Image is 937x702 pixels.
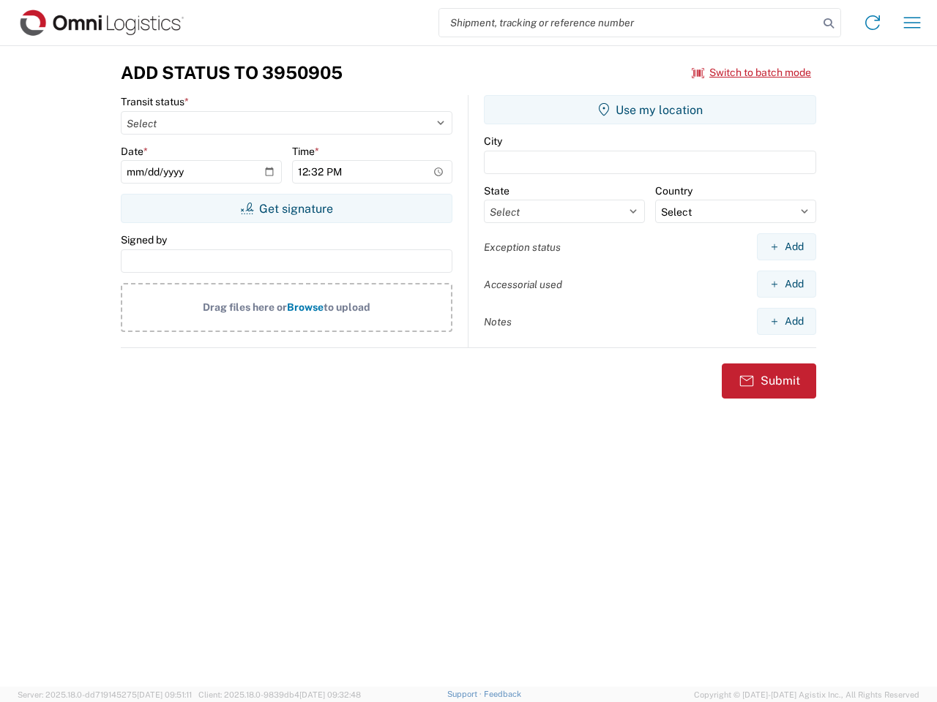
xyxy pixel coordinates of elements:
[18,690,192,699] span: Server: 2025.18.0-dd719145275
[203,301,287,313] span: Drag files here or
[757,233,816,260] button: Add
[324,301,370,313] span: to upload
[694,688,919,701] span: Copyright © [DATE]-[DATE] Agistix Inc., All Rights Reserved
[447,690,484,698] a: Support
[484,278,562,291] label: Accessorial used
[121,194,452,223] button: Get signature
[655,184,693,197] label: Country
[137,690,192,699] span: [DATE] 09:51:11
[292,145,319,158] label: Time
[484,184,509,197] label: State
[484,315,512,328] label: Notes
[484,241,561,254] label: Exception status
[121,62,343,83] h3: Add Status to 3950905
[198,690,361,699] span: Client: 2025.18.0-9839db4
[484,690,521,698] a: Feedback
[757,271,816,298] button: Add
[121,145,148,158] label: Date
[121,95,189,108] label: Transit status
[722,363,816,399] button: Submit
[484,95,816,124] button: Use my location
[299,690,361,699] span: [DATE] 09:32:48
[121,233,167,246] label: Signed by
[439,9,818,37] input: Shipment, tracking or reference number
[287,301,324,313] span: Browse
[692,61,811,85] button: Switch to batch mode
[484,135,502,148] label: City
[757,308,816,335] button: Add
